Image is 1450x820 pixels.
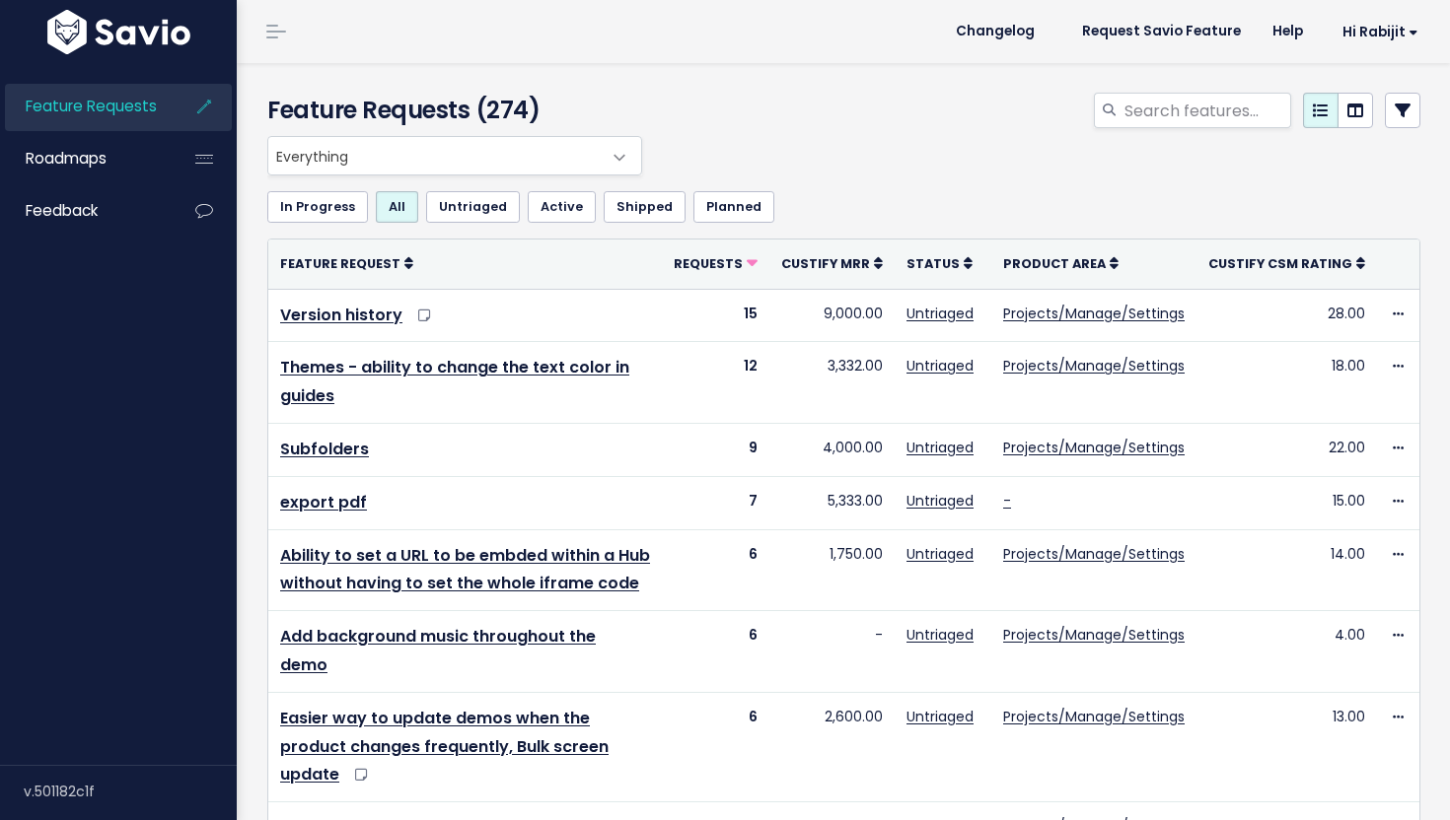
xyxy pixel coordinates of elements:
span: Product Area [1003,255,1106,272]
td: 4.00 [1196,611,1377,693]
span: Requests [674,255,743,272]
a: Projects/Manage/Settings [1003,707,1185,726]
a: Custify csm rating [1208,253,1365,273]
td: 9 [662,423,769,476]
a: Active [528,191,596,223]
td: 5,333.00 [769,476,895,529]
a: Untriaged [906,356,974,376]
td: 6 [662,611,769,693]
span: Roadmaps [26,148,107,169]
img: logo-white.9d6f32f41409.svg [42,10,195,54]
span: Status [906,255,960,272]
td: 6 [662,692,769,801]
span: Feature Request [280,255,400,272]
a: Projects/Manage/Settings [1003,438,1185,457]
td: - [769,611,895,693]
a: Subfolders [280,438,369,460]
a: Shipped [604,191,686,223]
ul: Filter feature requests [267,191,1420,223]
span: Custify mrr [781,255,870,272]
td: 22.00 [1196,423,1377,476]
a: Projects/Manage/Settings [1003,356,1185,376]
td: 15.00 [1196,476,1377,529]
a: Status [906,253,973,273]
a: Projects/Manage/Settings [1003,304,1185,323]
a: Feedback [5,188,164,234]
a: Help [1257,17,1319,46]
a: Add background music throughout the demo [280,625,596,676]
a: Feature Requests [5,84,164,129]
a: Untriaged [906,304,974,323]
a: Version history [280,304,402,326]
td: 2,600.00 [769,692,895,801]
td: 15 [662,289,769,342]
a: Custify mrr [781,253,883,273]
td: 6 [662,529,769,611]
span: Changelog [956,25,1035,38]
a: Easier way to update demos when the product changes frequently, Bulk screen update [280,707,609,786]
div: v.501182c1f [24,766,237,817]
a: Request Savio Feature [1066,17,1257,46]
a: Untriaged [906,707,974,726]
a: export pdf [280,491,367,513]
h4: Feature Requests (274) [267,93,632,128]
a: Requests [674,253,758,273]
td: 3,332.00 [769,342,895,424]
a: Hi Rabijit [1319,17,1434,47]
td: 13.00 [1196,692,1377,801]
a: Product Area [1003,253,1119,273]
td: 1,750.00 [769,529,895,611]
a: Untriaged [426,191,520,223]
span: Everything [268,137,602,174]
span: Hi Rabijit [1342,25,1418,39]
td: 7 [662,476,769,529]
a: Untriaged [906,625,974,645]
span: Custify csm rating [1208,255,1352,272]
td: 28.00 [1196,289,1377,342]
a: Untriaged [906,544,974,564]
a: Themes - ability to change the text color in guides [280,356,629,407]
td: 4,000.00 [769,423,895,476]
a: Untriaged [906,438,974,457]
td: 9,000.00 [769,289,895,342]
td: 12 [662,342,769,424]
a: - [1003,491,1011,511]
span: Feedback [26,200,98,221]
a: Roadmaps [5,136,164,181]
input: Search features... [1123,93,1291,128]
a: In Progress [267,191,368,223]
a: All [376,191,418,223]
td: 14.00 [1196,529,1377,611]
a: Planned [693,191,774,223]
span: Feature Requests [26,96,157,116]
a: Ability to set a URL to be embded within a Hub without having to set the whole iframe code [280,544,650,595]
td: 18.00 [1196,342,1377,424]
a: Untriaged [906,491,974,511]
a: Projects/Manage/Settings [1003,625,1185,645]
a: Feature Request [280,253,413,273]
span: Everything [267,136,642,175]
a: Projects/Manage/Settings [1003,544,1185,564]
